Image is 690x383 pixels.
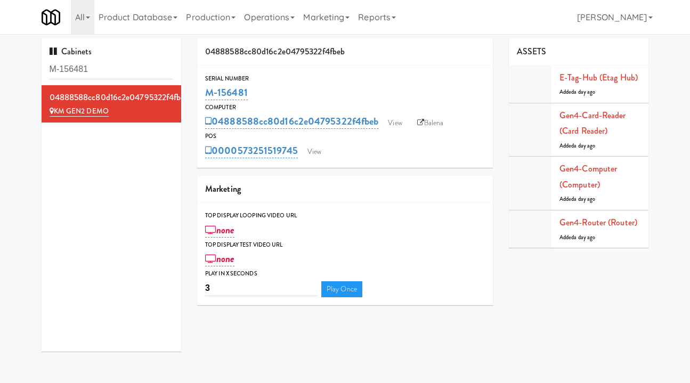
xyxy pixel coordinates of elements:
a: View [302,144,327,160]
a: Balena [412,115,449,131]
a: none [205,251,234,266]
span: a day ago [574,142,595,150]
div: Serial Number [205,74,485,84]
input: Search cabinets [50,60,174,79]
a: 0000573251519745 [205,143,298,158]
div: 04888588cc80d16c2e04795322f4fbeb [50,89,174,105]
li: 04888588cc80d16c2e04795322f4fbeb KM GEN2 DEMO [42,85,182,123]
span: Cabinets [50,45,92,58]
span: Added [559,88,595,96]
span: a day ago [574,195,595,203]
span: Marketing [205,183,241,195]
img: Micromart [42,8,60,27]
span: Added [559,195,595,203]
a: Play Once [321,281,362,297]
span: a day ago [574,88,595,96]
a: Gen4-card-reader (Card Reader) [559,109,626,137]
div: Top Display Test Video Url [205,240,485,250]
div: Play in X seconds [205,268,485,279]
a: none [205,223,234,238]
a: E-tag-hub (Etag Hub) [559,71,638,84]
div: POS [205,131,485,142]
span: Added [559,233,595,241]
a: Gen4-computer (Computer) [559,162,617,191]
span: a day ago [574,233,595,241]
div: 04888588cc80d16c2e04795322f4fbeb [197,38,493,66]
span: Added [559,142,595,150]
a: View [383,115,407,131]
span: ASSETS [517,45,547,58]
div: Top Display Looping Video Url [205,210,485,221]
a: 04888588cc80d16c2e04795322f4fbeb [205,114,378,129]
a: M-156481 [205,85,248,100]
a: KM GEN2 DEMO [50,106,109,117]
a: Gen4-router (Router) [559,216,637,229]
div: Computer [205,102,485,113]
